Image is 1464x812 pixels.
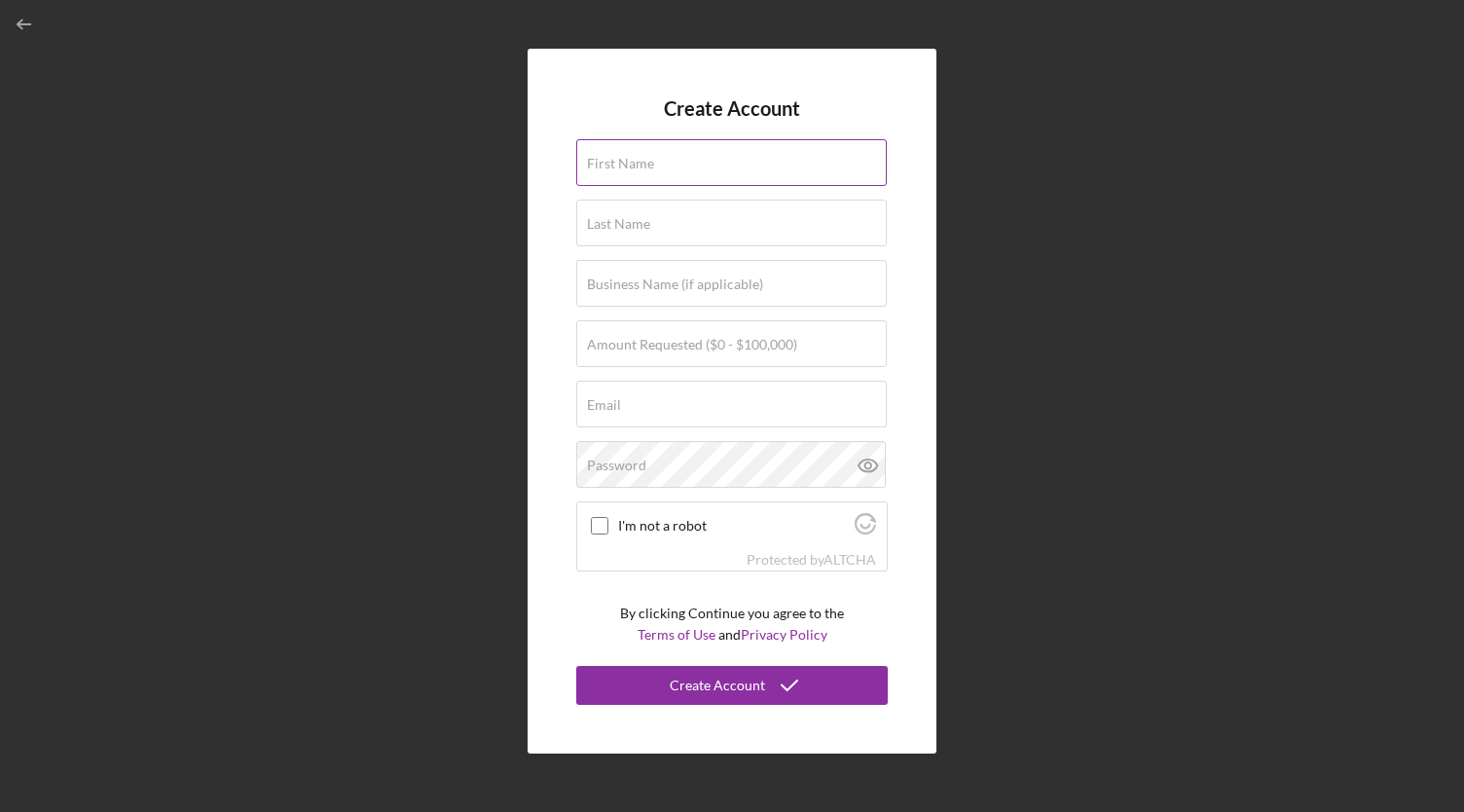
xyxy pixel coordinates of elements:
h4: Create Account [664,97,800,120]
div: Protected by [747,552,876,568]
label: Business Name (if applicable) [587,277,763,292]
a: Privacy Policy [741,626,827,643]
a: Visit Altcha.org [823,551,876,568]
a: Terms of Use [638,626,715,643]
label: First Name [587,156,654,171]
p: By clicking Continue you agree to the and [620,603,844,646]
label: Last Name [587,216,650,232]
label: I'm not a robot [618,518,849,534]
div: Create Account [670,666,765,705]
label: Email [587,397,621,413]
label: Password [587,458,646,473]
label: Amount Requested ($0 - $100,000) [587,337,797,352]
a: Visit Altcha.org [855,521,876,537]
button: Create Account [576,666,888,705]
